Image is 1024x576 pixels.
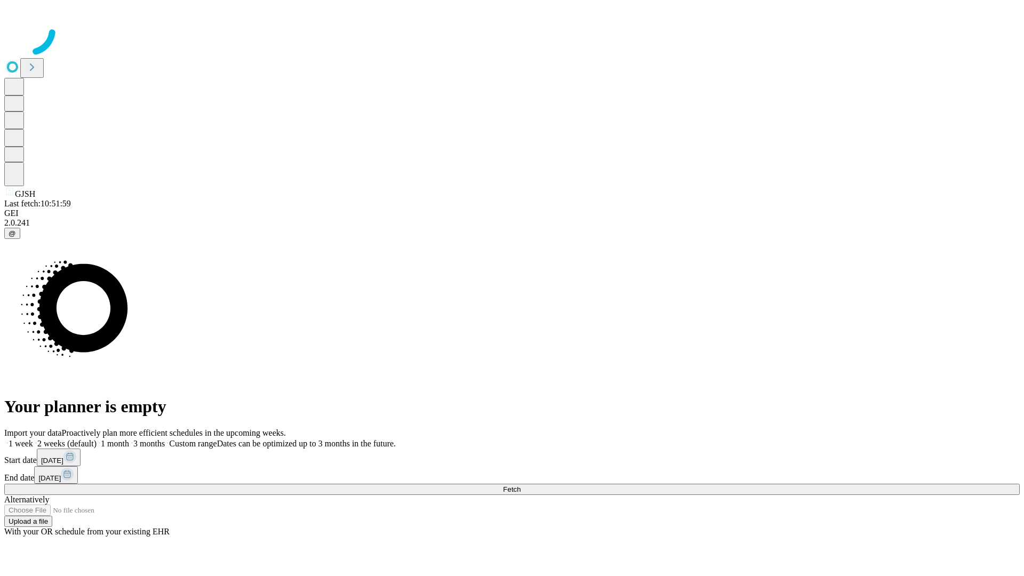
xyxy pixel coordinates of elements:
[503,485,521,493] span: Fetch
[38,474,61,482] span: [DATE]
[169,439,217,448] span: Custom range
[4,466,1020,484] div: End date
[9,229,16,237] span: @
[101,439,129,448] span: 1 month
[4,228,20,239] button: @
[4,397,1020,417] h1: Your planner is empty
[4,527,170,536] span: With your OR schedule from your existing EHR
[217,439,396,448] span: Dates can be optimized up to 3 months in the future.
[4,484,1020,495] button: Fetch
[133,439,165,448] span: 3 months
[4,199,71,208] span: Last fetch: 10:51:59
[41,457,63,465] span: [DATE]
[9,439,33,448] span: 1 week
[34,466,78,484] button: [DATE]
[37,439,97,448] span: 2 weeks (default)
[4,428,62,437] span: Import your data
[4,218,1020,228] div: 2.0.241
[37,449,81,466] button: [DATE]
[4,495,49,504] span: Alternatively
[4,209,1020,218] div: GEI
[62,428,286,437] span: Proactively plan more efficient schedules in the upcoming weeks.
[4,449,1020,466] div: Start date
[4,516,52,527] button: Upload a file
[15,189,35,198] span: GJSH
